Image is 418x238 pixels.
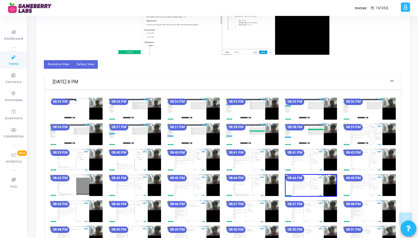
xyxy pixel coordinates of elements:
[50,98,103,120] img: screenshot-1757171037520.jpeg
[110,175,128,181] mat-chip: 08:43 PM
[51,201,70,207] mat-chip: 08:45 PM
[344,124,363,130] mat-chip: 08:39 PM
[343,174,396,196] img: screenshot-1757171727817.jpeg
[285,123,337,145] img: screenshot-1757171337852.jpeg
[285,174,337,197] img: screenshot-1757171697862.jpeg
[285,200,337,222] img: screenshot-1757171877803.jpeg
[4,36,23,42] span: Dashboard
[343,149,396,171] img: screenshot-1757171547860.jpeg
[286,99,304,105] mat-chip: 08:35 PM
[109,200,161,222] img: screenshot-1757171787518.jpeg
[343,123,396,145] img: screenshot-1757171367676.jpeg
[286,124,304,130] mat-chip: 08:38 PM
[73,60,98,69] label: Gallery View
[17,150,27,156] span: New
[168,227,187,233] mat-chip: 08:49 PM
[53,78,386,86] mat-panel-title: [DATE] 8 PM
[45,74,401,90] mat-expansion-panel-header: [DATE] 8 PM
[344,175,363,181] mat-chip: 08:45 PM
[110,99,128,105] mat-chip: 08:34 PM
[6,159,22,164] span: Analytics
[227,227,246,233] mat-chip: 08:50 PM
[226,98,279,120] img: screenshot-1757171127786.jpeg
[168,124,187,130] mat-chip: 08:37 PM
[285,98,337,120] img: screenshot-1757171157541.jpeg
[10,184,17,190] span: FAQ
[376,5,388,11] span: 74/366
[227,99,246,105] mat-chip: 08:35 PM
[168,99,187,105] mat-chip: 08:34 PM
[227,150,246,156] mat-chip: 08:41 PM
[9,61,18,67] span: Tests
[343,200,396,222] img: screenshot-1757171907844.jpeg
[344,150,363,156] mat-chip: 08:42 PM
[167,200,220,222] img: screenshot-1757171817851.jpeg
[344,227,363,233] mat-chip: 08:51 PM
[110,201,128,207] mat-chip: 08:46 PM
[5,80,22,85] span: Contests
[286,175,304,181] mat-chip: 08:44 PM
[51,99,70,105] mat-chip: 08:33 PM
[168,201,187,207] mat-chip: 08:46 PM
[109,98,161,120] img: screenshot-1757171067847.jpeg
[286,201,304,207] mat-chip: 08:47 PM
[285,149,337,171] img: screenshot-1757171517858.jpeg
[50,174,103,196] img: screenshot-1757171577635.jpeg
[3,134,24,139] span: Candidates
[355,5,367,11] label: Invites:
[51,124,70,130] mat-chip: 08:36 PM
[227,175,246,181] mat-chip: 08:44 PM
[110,124,128,130] mat-chip: 08:37 PM
[227,124,246,130] mat-chip: 08:38 PM
[50,149,103,171] img: screenshot-1757171397861.jpeg
[109,174,161,196] img: screenshot-1757171607850.jpeg
[226,123,279,145] img: screenshot-1757171307861.jpeg
[44,60,73,69] label: Accordion View
[227,201,246,207] mat-chip: 08:47 PM
[5,98,23,103] span: Interviews
[50,123,103,145] img: screenshot-1757171217851.jpeg
[226,149,279,171] img: screenshot-1757171487866.jpeg
[51,227,70,233] mat-chip: 08:48 PM
[50,200,103,222] img: screenshot-1757171757825.jpeg
[370,6,374,10] span: T
[109,123,161,145] img: screenshot-1757171247855.jpeg
[343,98,396,120] img: screenshot-1757171187833.jpeg
[344,99,363,105] mat-chip: 08:36 PM
[167,149,220,171] img: screenshot-1757171457828.jpeg
[167,98,220,120] img: screenshot-1757171097796.jpeg
[167,123,220,145] img: screenshot-1757171277840.jpeg
[168,175,187,181] mat-chip: 08:43 PM
[109,149,161,171] img: screenshot-1757171427828.jpeg
[168,150,187,156] mat-chip: 08:40 PM
[286,150,304,156] mat-chip: 08:41 PM
[344,201,363,207] mat-chip: 08:48 PM
[226,200,279,222] img: screenshot-1757171847806.jpeg
[110,227,128,233] mat-chip: 08:49 PM
[4,116,23,121] span: Questions
[110,150,128,156] mat-chip: 08:40 PM
[286,227,304,233] mat-chip: 08:50 PM
[8,2,56,14] img: logo
[167,174,220,196] img: screenshot-1757171637876.jpeg
[226,174,279,196] img: screenshot-1757171667878.jpeg
[51,150,70,156] mat-chip: 08:39 PM
[51,175,70,181] mat-chip: 08:42 PM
